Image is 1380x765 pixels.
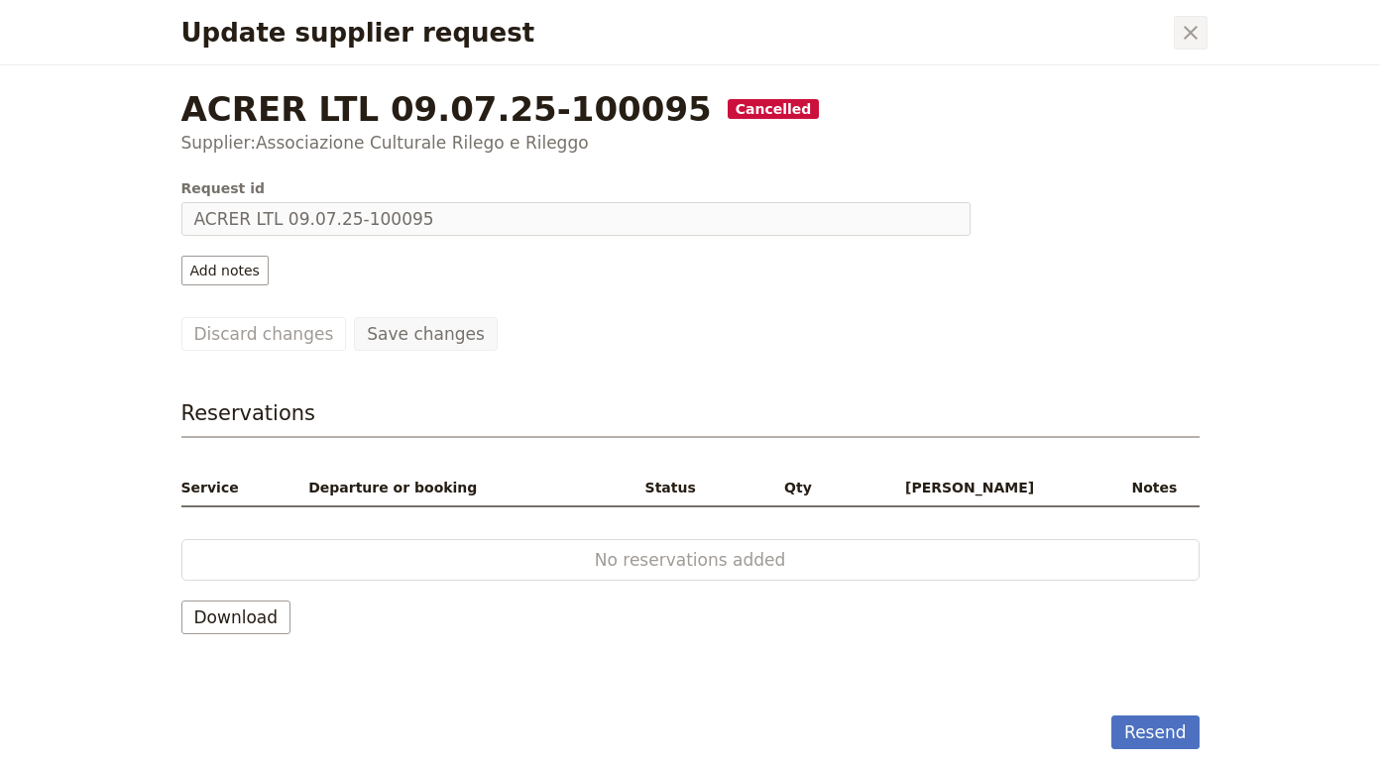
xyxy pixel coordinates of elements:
th: Notes [1101,470,1199,506]
button: Close dialog [1174,16,1207,50]
button: Save changes [354,317,498,351]
th: [PERSON_NAME] [838,470,1101,506]
th: Status [637,470,759,506]
div: Supplier: Associazione Culturale Rilego e Rileggo [181,131,1200,155]
th: Service [181,470,301,506]
h3: Reservations [181,398,316,428]
th: Departure or booking [300,470,636,506]
button: Discard changes [181,317,347,351]
input: Request id [181,202,971,236]
button: Download [181,601,291,634]
button: Resend [1111,715,1199,749]
span: No reservations added [246,548,1135,572]
th: Qty [758,470,838,506]
span: Request id [181,178,971,198]
span: Cancelled [728,99,820,119]
div: ACRER LTL 09.07.25-100095 [181,89,1200,129]
h2: Update supplier request [181,18,1170,48]
button: Add notes [181,256,269,285]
